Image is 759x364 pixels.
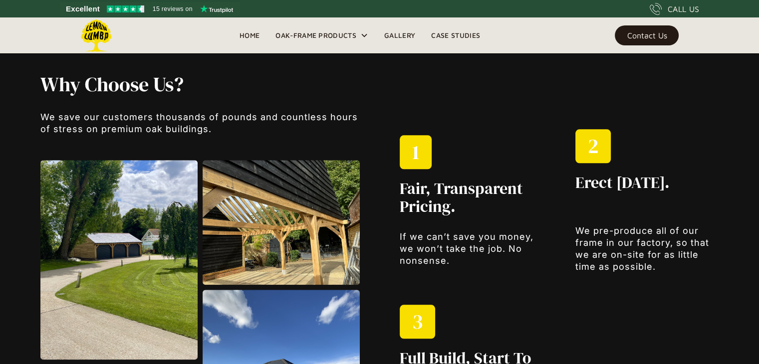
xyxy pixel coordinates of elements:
[153,3,193,15] span: 15 reviews on
[232,28,267,43] a: Home
[412,310,423,334] h1: 3
[275,29,356,41] div: Oak-Frame Products
[400,180,543,215] h2: Fair, Transparent Pricing.
[615,25,679,45] a: Contact Us
[200,5,233,13] img: Trustpilot logo
[66,3,100,15] span: Excellent
[575,174,670,191] h2: Erect [DATE].
[40,72,360,96] h1: Why Choose Us?
[267,17,376,53] div: Oak-Frame Products
[412,140,419,164] h1: 1
[40,111,360,135] p: We save our customers thousands of pounds and countless hours of stress on premium oak buildings.
[400,231,543,267] p: If we can’t save you money, we won’t take the job. No nonsense.
[650,3,699,15] a: CALL US
[107,5,144,12] img: Trustpilot 4.5 stars
[575,225,719,273] p: We pre-produce all of our frame in our factory, so that we are on-site for as little time as poss...
[423,28,488,43] a: Case Studies
[60,2,240,16] a: See Lemon Lumba reviews on Trustpilot
[627,32,667,39] div: Contact Us
[376,28,423,43] a: Gallery
[668,3,699,15] div: CALL US
[588,134,598,158] h1: 2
